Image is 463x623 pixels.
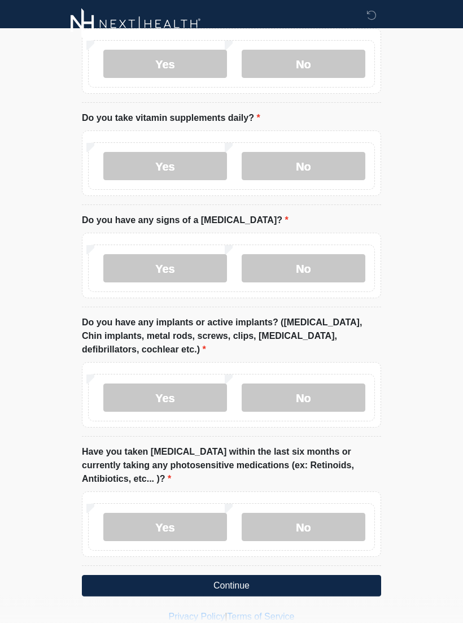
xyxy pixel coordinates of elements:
[169,612,225,622] a: Privacy Policy
[242,384,365,412] label: No
[103,255,227,283] label: Yes
[103,384,227,412] label: Yes
[82,576,381,597] button: Continue
[242,153,365,181] label: No
[227,612,294,622] a: Terms of Service
[82,446,381,486] label: Have you taken [MEDICAL_DATA] within the last six months or currently taking any photosensitive m...
[71,8,201,40] img: Next-Health Logo
[242,513,365,542] label: No
[242,255,365,283] label: No
[103,50,227,79] label: Yes
[82,316,381,357] label: Do you have any implants or active implants? ([MEDICAL_DATA], Chin implants, metal rods, screws, ...
[82,112,260,125] label: Do you take vitamin supplements daily?
[103,513,227,542] label: Yes
[82,214,289,228] label: Do you have any signs of a [MEDICAL_DATA]?
[103,153,227,181] label: Yes
[242,50,365,79] label: No
[225,612,227,622] a: |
